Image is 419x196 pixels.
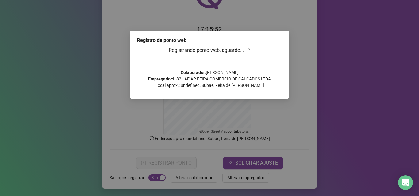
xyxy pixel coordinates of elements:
[245,48,250,53] span: loading
[137,69,282,89] p: : [PERSON_NAME] : L 82 - AF AP FEIRA COMERCIO DE CALCADOS LTDA Local aprox.: undefined, Subae, Fe...
[148,76,172,81] strong: Empregador
[398,175,413,190] div: Open Intercom Messenger
[181,70,205,75] strong: Colaborador
[137,46,282,54] h3: Registrando ponto web, aguarde...
[137,37,282,44] div: Registro de ponto web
